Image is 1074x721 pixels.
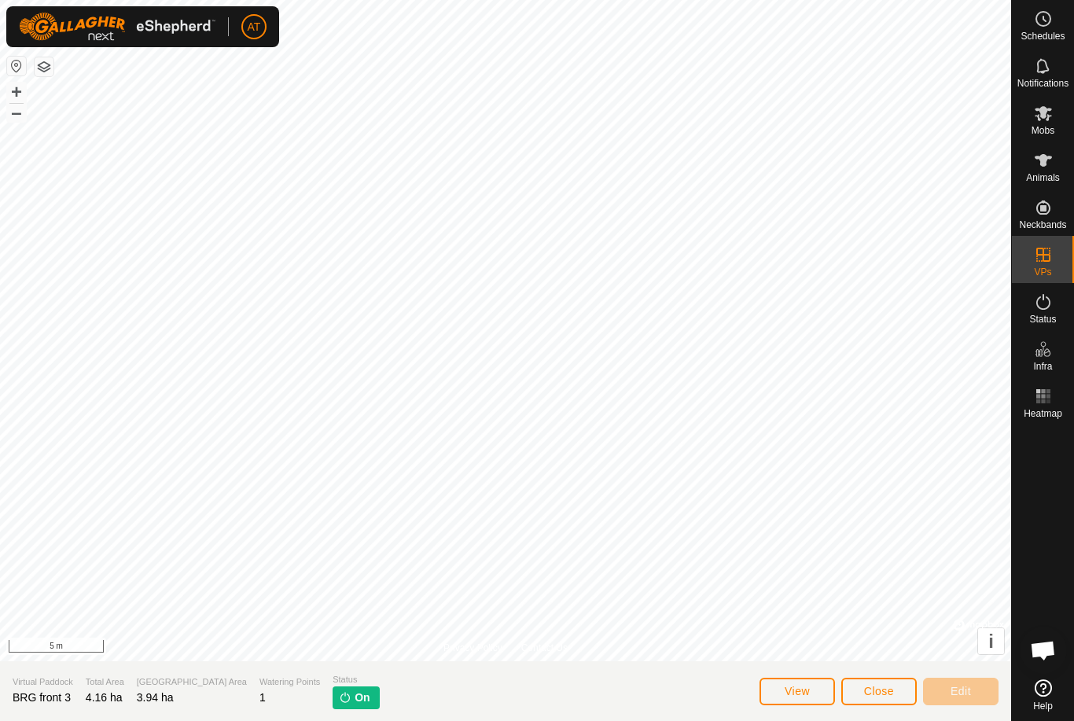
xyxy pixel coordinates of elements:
span: Watering Points [259,675,320,689]
a: Contact Us [521,641,568,655]
button: Reset Map [7,57,26,75]
button: Edit [923,678,999,705]
button: View [760,678,835,705]
img: Gallagher Logo [19,13,215,41]
span: Animals [1026,173,1060,182]
span: Infra [1033,362,1052,371]
button: i [978,628,1004,654]
span: VPs [1034,267,1051,277]
button: – [7,103,26,122]
span: 1 [259,691,266,704]
span: View [785,685,810,697]
button: Map Layers [35,57,53,76]
a: Open chat [1020,627,1067,674]
a: Privacy Policy [443,641,502,655]
span: Heatmap [1024,409,1062,418]
span: Status [1029,315,1056,324]
span: Mobs [1032,126,1054,135]
span: 4.16 ha [86,691,123,704]
span: BRG front 3 [13,691,71,704]
button: Close [841,678,917,705]
span: On [355,690,370,706]
span: Neckbands [1019,220,1066,230]
span: Schedules [1021,31,1065,41]
span: 3.94 ha [137,691,174,704]
span: AT [248,19,261,35]
span: Status [333,673,379,686]
span: i [988,631,994,652]
img: turn-on [339,691,351,704]
span: Notifications [1017,79,1068,88]
span: Total Area [86,675,124,689]
span: Edit [951,685,971,697]
button: + [7,83,26,101]
span: Close [864,685,894,697]
span: Virtual Paddock [13,675,73,689]
span: [GEOGRAPHIC_DATA] Area [137,675,247,689]
span: Help [1033,701,1053,711]
a: Help [1012,673,1074,717]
